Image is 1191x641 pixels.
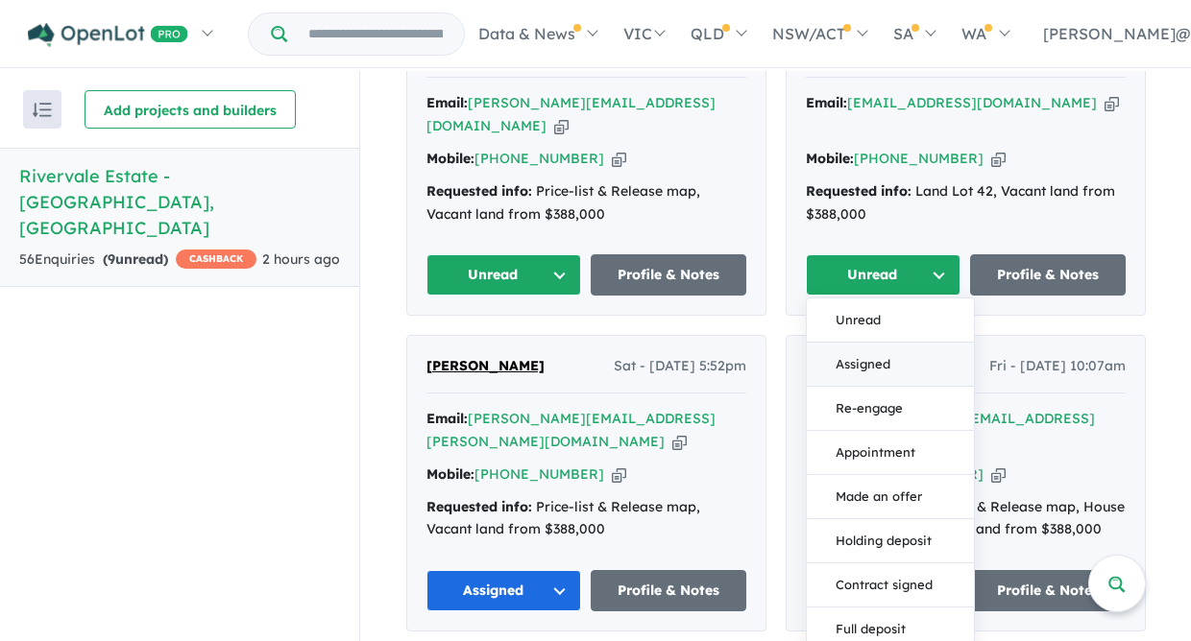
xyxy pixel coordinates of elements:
button: Unread [426,254,582,296]
span: Fri - [DATE] 10:07am [989,355,1126,378]
button: Assigned [426,570,582,611]
div: Price-list & Release map, Vacant land from $388,000 [426,180,746,226]
a: Profile & Notes [591,254,746,296]
div: Price-list & Release map, Vacant land from $388,000 [426,496,746,542]
a: [PERSON_NAME][EMAIL_ADDRESS][DOMAIN_NAME] [426,94,716,134]
button: Copy [1105,93,1119,113]
a: Profile & Notes [591,570,746,611]
button: Re-engage [807,387,974,431]
button: Made an offer [807,475,974,519]
span: [PERSON_NAME] [426,357,545,374]
div: Land Lot 42, Vacant land from $388,000 [806,180,1126,226]
a: [PERSON_NAME][EMAIL_ADDRESS][PERSON_NAME][DOMAIN_NAME] [426,410,716,450]
div: 56 Enquir ies [19,249,256,272]
strong: Email: [426,94,468,111]
span: 2 hours ago [262,250,340,268]
strong: Requested info: [806,182,911,200]
a: Profile & Notes [970,254,1126,296]
h5: Rivervale Estate - [GEOGRAPHIC_DATA] , [GEOGRAPHIC_DATA] [19,163,340,241]
button: Unread [807,298,974,343]
input: Try estate name, suburb, builder or developer [291,13,460,55]
strong: Email: [806,94,847,111]
button: Copy [612,464,626,485]
button: Copy [991,464,1006,485]
strong: Requested info: [426,498,532,515]
a: [EMAIL_ADDRESS][DOMAIN_NAME] [847,94,1097,111]
button: Unread [806,254,961,296]
strong: Mobile: [426,465,474,483]
button: Copy [612,149,626,169]
strong: Mobile: [806,150,854,167]
a: [PHONE_NUMBER] [854,465,984,483]
a: [PHONE_NUMBER] [474,465,604,483]
button: Copy [991,149,1006,169]
button: Assigned [807,343,974,387]
strong: Email: [426,410,468,427]
span: 9 [108,250,115,268]
strong: Mobile: [426,150,474,167]
a: [PERSON_NAME] [426,355,545,378]
span: Sat - [DATE] 5:52pm [614,355,746,378]
button: Holding deposit [807,519,974,563]
a: [PHONE_NUMBER] [854,150,984,167]
button: Contract signed [807,563,974,607]
button: Appointment [807,431,974,475]
strong: Requested info: [426,182,532,200]
a: Profile & Notes [970,570,1126,611]
img: Openlot PRO Logo White [28,23,188,47]
a: [PHONE_NUMBER] [474,150,604,167]
button: Add projects and builders [85,90,296,129]
button: Copy [672,432,687,452]
strong: ( unread) [103,250,168,268]
span: CASHBACK [176,249,256,269]
button: Copy [554,116,569,136]
img: sort.svg [33,103,52,117]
